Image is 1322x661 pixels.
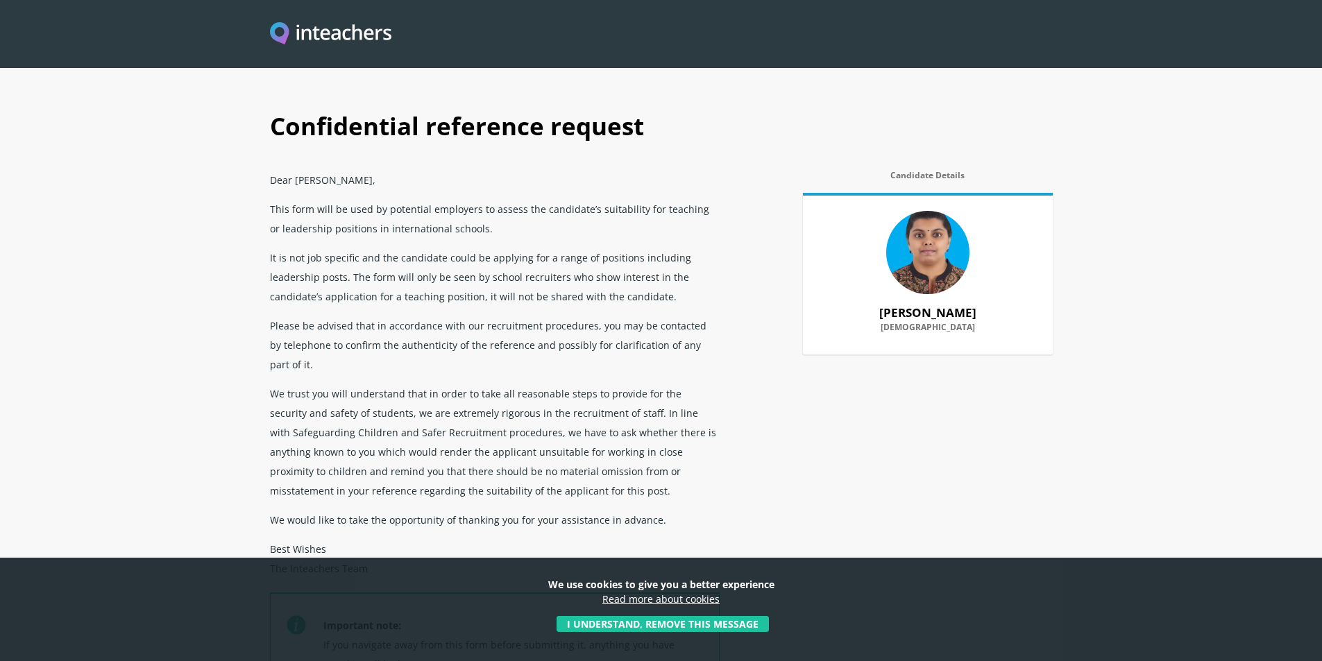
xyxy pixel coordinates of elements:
[270,22,392,46] img: Inteachers
[270,311,720,379] p: Please be advised that in accordance with our recruitment procedures, you may be contacted by tel...
[820,323,1036,341] label: [DEMOGRAPHIC_DATA]
[270,165,720,194] p: Dear [PERSON_NAME],
[270,22,392,46] a: Visit this site's homepage
[270,97,1053,165] h1: Confidential reference request
[557,616,769,632] button: I understand, remove this message
[879,304,976,320] strong: [PERSON_NAME]
[270,505,720,534] p: We would like to take the opportunity of thanking you for your assistance in advance.
[270,194,720,243] p: This form will be used by potential employers to assess the candidate’s suitability for teaching ...
[602,592,720,606] a: Read more about cookies
[548,578,774,591] strong: We use cookies to give you a better experience
[270,379,720,505] p: We trust you will understand that in order to take all reasonable steps to provide for the securi...
[270,243,720,311] p: It is not job specific and the candidate could be applying for a range of positions including lea...
[270,534,720,592] p: Best Wishes The Inteachers Team
[886,211,969,294] img: 80574
[803,171,1053,189] label: Candidate Details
